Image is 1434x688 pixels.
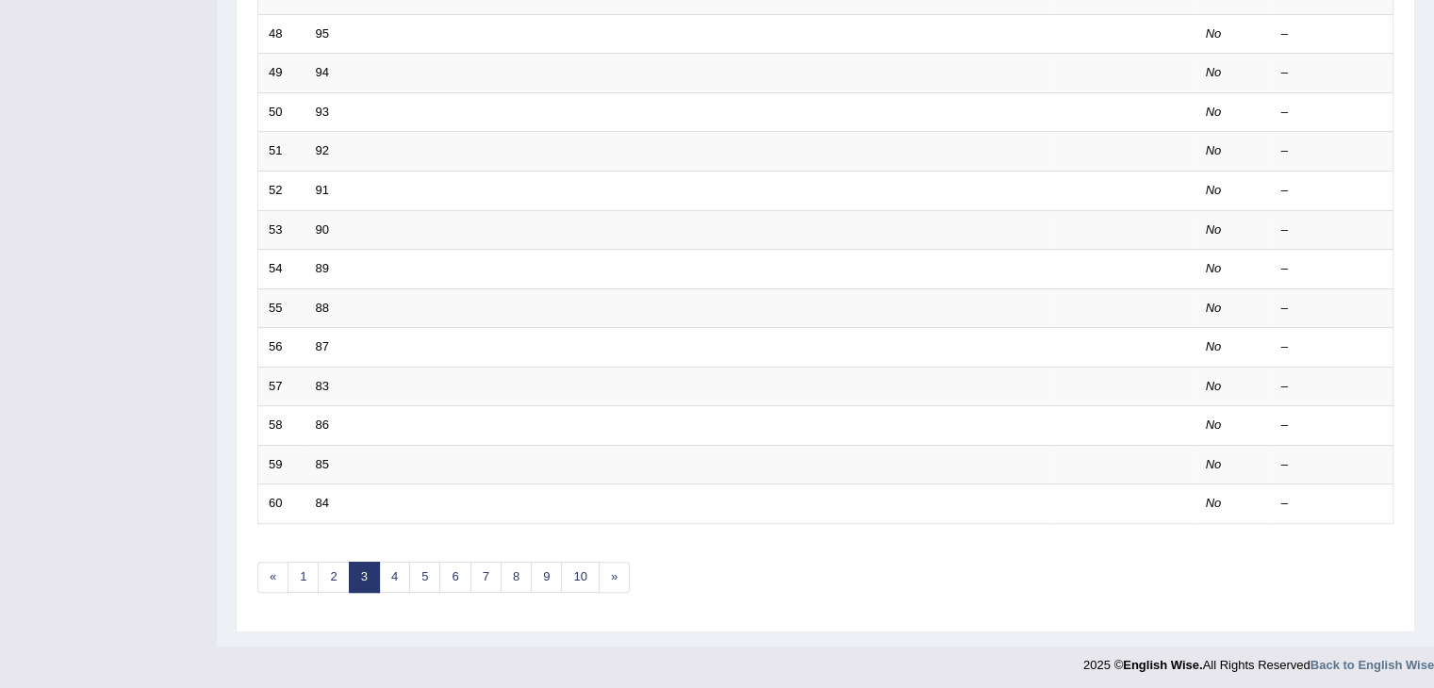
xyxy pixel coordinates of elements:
[1206,496,1222,510] em: No
[1281,221,1383,239] div: –
[1281,182,1383,200] div: –
[318,562,349,593] a: 2
[288,562,319,593] a: 1
[1206,261,1222,275] em: No
[316,222,329,237] a: 90
[1206,65,1222,79] em: No
[258,54,305,93] td: 49
[258,250,305,289] td: 54
[1206,143,1222,157] em: No
[470,562,502,593] a: 7
[258,445,305,484] td: 59
[316,143,329,157] a: 92
[258,367,305,406] td: 57
[316,301,329,315] a: 88
[316,105,329,119] a: 93
[379,562,410,593] a: 4
[1206,339,1222,353] em: No
[1123,658,1202,672] strong: English Wise.
[531,562,562,593] a: 9
[258,92,305,132] td: 50
[1281,338,1383,356] div: –
[1206,222,1222,237] em: No
[258,210,305,250] td: 53
[258,288,305,328] td: 55
[1281,495,1383,513] div: –
[1206,105,1222,119] em: No
[561,562,599,593] a: 10
[1206,379,1222,393] em: No
[316,457,329,471] a: 85
[1206,418,1222,432] em: No
[316,379,329,393] a: 83
[316,339,329,353] a: 87
[1281,104,1383,122] div: –
[1206,457,1222,471] em: No
[409,562,440,593] a: 5
[349,562,380,593] a: 3
[1281,64,1383,82] div: –
[1206,26,1222,41] em: No
[258,484,305,524] td: 60
[1206,183,1222,197] em: No
[1281,300,1383,318] div: –
[316,496,329,510] a: 84
[1281,260,1383,278] div: –
[1281,142,1383,160] div: –
[599,562,630,593] a: »
[1281,25,1383,43] div: –
[258,171,305,210] td: 52
[258,132,305,172] td: 51
[501,562,532,593] a: 8
[316,183,329,197] a: 91
[258,328,305,368] td: 56
[1083,647,1434,674] div: 2025 © All Rights Reserved
[1310,658,1434,672] a: Back to English Wise
[1206,301,1222,315] em: No
[316,418,329,432] a: 86
[1281,417,1383,434] div: –
[439,562,470,593] a: 6
[316,65,329,79] a: 94
[1281,456,1383,474] div: –
[316,261,329,275] a: 89
[257,562,288,593] a: «
[316,26,329,41] a: 95
[1281,378,1383,396] div: –
[258,406,305,446] td: 58
[258,14,305,54] td: 48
